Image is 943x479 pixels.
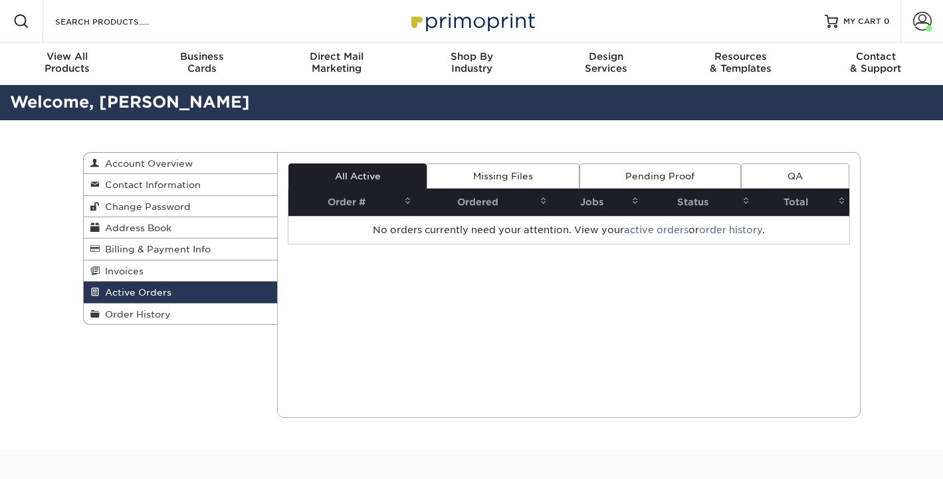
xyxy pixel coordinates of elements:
[100,266,144,276] span: Invoices
[135,43,270,85] a: BusinessCards
[84,196,278,217] a: Change Password
[100,287,171,298] span: Active Orders
[643,189,754,216] th: Status
[405,7,538,35] img: Primoprint
[404,43,539,85] a: Shop ByIndustry
[539,50,674,74] div: Services
[579,163,741,189] a: Pending Proof
[551,189,643,216] th: Jobs
[100,309,171,320] span: Order History
[100,179,201,190] span: Contact Information
[539,43,674,85] a: DesignServices
[404,50,539,62] span: Shop By
[624,225,688,235] a: active orders
[269,50,404,62] span: Direct Mail
[288,216,849,244] td: No orders currently need your attention. View your or .
[674,43,809,85] a: Resources& Templates
[539,50,674,62] span: Design
[84,260,278,282] a: Invoices
[404,50,539,74] div: Industry
[843,16,881,27] span: MY CART
[699,225,762,235] a: order history
[808,50,943,62] span: Contact
[54,13,183,29] input: SEARCH PRODUCTS.....
[84,239,278,260] a: Billing & Payment Info
[135,50,270,74] div: Cards
[754,189,849,216] th: Total
[808,43,943,85] a: Contact& Support
[269,50,404,74] div: Marketing
[135,50,270,62] span: Business
[84,304,278,324] a: Order History
[100,201,191,212] span: Change Password
[100,223,171,233] span: Address Book
[427,163,579,189] a: Missing Files
[741,163,849,189] a: QA
[415,189,551,216] th: Ordered
[674,50,809,62] span: Resources
[100,244,211,254] span: Billing & Payment Info
[288,163,427,189] a: All Active
[269,43,404,85] a: Direct MailMarketing
[84,153,278,174] a: Account Overview
[84,217,278,239] a: Address Book
[808,50,943,74] div: & Support
[84,174,278,195] a: Contact Information
[674,50,809,74] div: & Templates
[84,282,278,303] a: Active Orders
[884,17,890,26] span: 0
[100,158,193,169] span: Account Overview
[288,189,415,216] th: Order #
